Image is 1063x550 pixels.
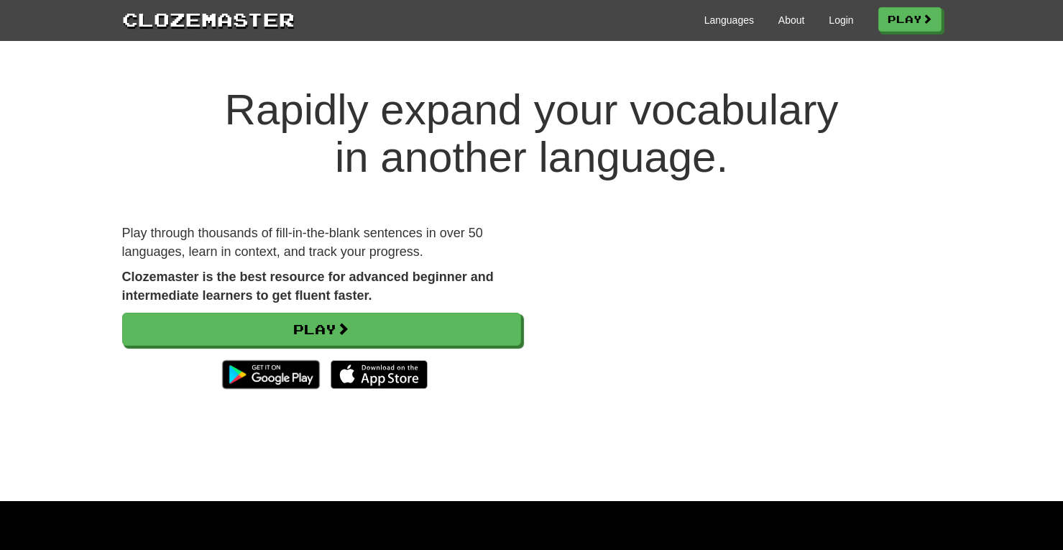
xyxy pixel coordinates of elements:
[829,13,853,27] a: Login
[122,6,295,32] a: Clozemaster
[878,7,942,32] a: Play
[331,360,428,389] img: Download_on_the_App_Store_Badge_US-UK_135x40-25178aeef6eb6b83b96f5f2d004eda3bffbb37122de64afbaef7...
[215,353,326,396] img: Get it on Google Play
[122,224,521,261] p: Play through thousands of fill-in-the-blank sentences in over 50 languages, learn in context, and...
[704,13,754,27] a: Languages
[778,13,805,27] a: About
[122,313,521,346] a: Play
[122,270,494,303] strong: Clozemaster is the best resource for advanced beginner and intermediate learners to get fluent fa...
